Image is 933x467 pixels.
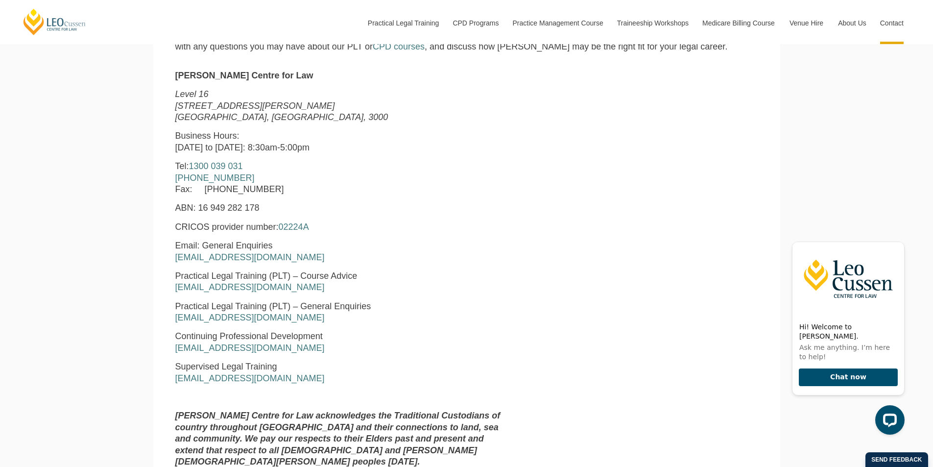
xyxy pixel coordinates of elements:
a: Medicare Billing Course [695,2,782,44]
a: [EMAIL_ADDRESS][DOMAIN_NAME] [175,343,325,353]
a: [EMAIL_ADDRESS][DOMAIN_NAME] [175,373,325,383]
p: Business Hours: [DATE] to [DATE]: 8:30am-5:00pm [175,130,509,153]
em: Level 16 [175,89,209,99]
p: ABN: 16 949 282 178 [175,202,509,214]
a: Practice Management Course [505,2,610,44]
a: [PHONE_NUMBER] [175,173,255,183]
p: Supervised Legal Training [175,361,509,384]
strong: [PERSON_NAME] Centre for Law acknowledges the Traditional Custodians of country throughout [GEOGR... [175,411,501,467]
p: Continuing Professional Development [175,331,509,354]
a: 1300 039 031 [189,161,243,171]
p: Tel: Fax: [PHONE_NUMBER] [175,161,509,195]
strong: [PERSON_NAME] Centre for Law [175,71,313,80]
a: Practical Legal Training [360,2,446,44]
a: Contact [873,2,911,44]
a: About Us [831,2,873,44]
span: Practical Legal Training (PLT) – General Enquiries [175,301,371,311]
em: [GEOGRAPHIC_DATA], [GEOGRAPHIC_DATA], 3000 [175,112,388,122]
p: Email: General Enquiries [175,240,509,263]
a: CPD Programs [445,2,505,44]
iframe: LiveChat chat widget [784,233,909,442]
a: 02224A [279,222,309,232]
p: CRICOS provider number: [175,221,509,233]
p: Practical Legal Training (PLT) – Course Advice [175,270,509,294]
a: [EMAIL_ADDRESS][DOMAIN_NAME] [175,313,325,322]
a: Venue Hire [782,2,831,44]
em: [STREET_ADDRESS][PERSON_NAME] [175,101,335,111]
a: [EMAIL_ADDRESS][DOMAIN_NAME] [175,282,325,292]
a: CPD courses [373,42,425,51]
a: [PERSON_NAME] Centre for Law [22,8,87,36]
a: Traineeship Workshops [610,2,695,44]
a: [EMAIL_ADDRESS][DOMAIN_NAME] [175,252,325,262]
